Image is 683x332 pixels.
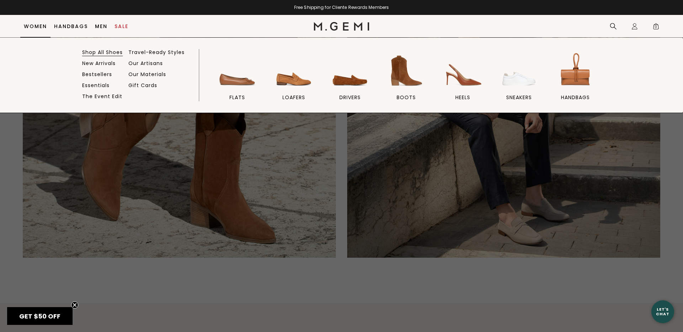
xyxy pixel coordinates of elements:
[24,23,47,29] a: Women
[443,51,483,91] img: heels
[82,82,110,89] a: Essentials
[217,51,257,91] img: flats
[82,49,123,55] a: Shop All Shoes
[455,94,470,101] span: heels
[651,307,674,316] div: Let's Chat
[438,51,488,113] a: heels
[274,51,314,91] img: loafers
[397,94,416,101] span: BOOTS
[71,301,78,309] button: Close teaser
[128,49,185,55] a: Travel-Ready Styles
[339,94,361,101] span: drivers
[561,94,590,101] span: handbags
[499,51,539,91] img: sneakers
[54,23,88,29] a: Handbags
[128,82,157,89] a: Gift Cards
[128,60,163,66] a: Our Artisans
[7,307,73,325] div: GET $50 OFFClose teaser
[268,51,319,113] a: loafers
[494,51,544,113] a: sneakers
[82,60,116,66] a: New Arrivals
[506,94,532,101] span: sneakers
[115,23,128,29] a: Sale
[95,23,107,29] a: Men
[229,94,245,101] span: flats
[128,71,166,77] a: Our Materials
[212,51,263,113] a: flats
[556,51,595,91] img: handbags
[330,51,370,91] img: drivers
[82,93,122,100] a: The Event Edit
[282,94,305,101] span: loafers
[550,51,601,113] a: handbags
[325,51,375,113] a: drivers
[386,51,426,91] img: BOOTS
[82,71,112,77] a: Bestsellers
[381,51,431,113] a: BOOTS
[19,312,60,321] span: GET $50 OFF
[652,24,660,31] span: 0
[314,22,370,31] img: M.Gemi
